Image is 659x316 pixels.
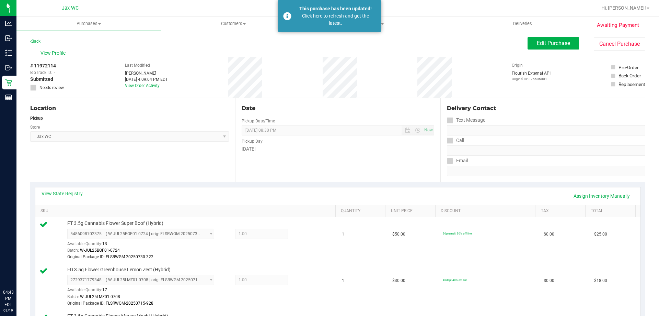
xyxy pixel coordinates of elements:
[512,76,551,81] p: Original ID: 325606001
[39,85,64,91] span: Needs review
[161,21,305,27] span: Customers
[125,62,150,68] label: Last Modified
[67,254,105,259] span: Original Package ID:
[30,39,41,44] a: Back
[125,83,160,88] a: View Order Activity
[295,5,376,12] div: This purchase has been updated!
[597,21,639,29] span: Awaiting Payment
[601,5,646,11] span: Hi, [PERSON_NAME]!
[161,17,305,31] a: Customers
[30,69,52,76] span: BioTrack ID:
[16,17,161,31] a: Purchases
[42,190,83,197] a: View State Registry
[30,116,43,121] strong: Pickup
[504,21,541,27] span: Deliveries
[67,294,79,299] span: Batch:
[106,254,153,259] span: FLSRWGM-20250730-322
[341,208,383,214] a: Quantity
[450,17,595,31] a: Deliveries
[392,277,405,284] span: $30.00
[41,208,333,214] a: SKU
[528,37,579,50] button: Edit Purchase
[125,76,168,83] div: [DATE] 4:09:04 PM EDT
[41,50,68,57] span: View Profile
[569,190,634,202] a: Assign Inventory Manually
[594,277,607,284] span: $18.00
[125,70,168,76] div: [PERSON_NAME]
[242,118,275,124] label: Pickup Date/Time
[443,232,472,235] span: 50premall: 50% off line
[30,104,229,112] div: Location
[7,261,27,282] iframe: Resource center
[30,62,56,69] span: # 11972114
[447,135,464,145] label: Call
[67,266,171,273] span: FD 3.5g Flower Greenhouse Lemon Zest (Hybrid)
[594,37,645,51] button: Cancel Purchase
[541,208,583,214] a: Tax
[67,301,105,306] span: Original Package ID:
[102,287,107,292] span: 17
[594,231,607,238] span: $25.00
[537,40,570,46] span: Edit Purchase
[80,248,120,253] span: W-JUL25BOF01-0724
[62,5,79,11] span: Jax WC
[5,64,12,71] inline-svg: Outbound
[5,20,12,27] inline-svg: Analytics
[392,231,405,238] span: $50.00
[102,241,107,246] span: 13
[3,289,13,308] p: 04:43 PM EDT
[591,208,633,214] a: Total
[295,12,376,27] div: Click here to refresh and get the latest.
[54,69,55,76] span: -
[447,125,645,135] input: Format: (999) 999-9999
[3,308,13,313] p: 09/19
[106,301,153,306] span: FLSRWGM-20250715-928
[16,21,161,27] span: Purchases
[618,72,641,79] div: Back Order
[447,145,645,156] input: Format: (999) 999-9999
[447,156,468,166] label: Email
[5,94,12,101] inline-svg: Reports
[618,64,639,71] div: Pre-Order
[544,231,554,238] span: $0.00
[342,277,344,284] span: 1
[447,115,485,125] label: Text Message
[67,220,163,227] span: FT 3.5g Cannabis Flower Super Boof (Hybrid)
[30,124,40,130] label: Store
[618,81,645,88] div: Replacement
[67,248,79,253] span: Batch:
[5,79,12,86] inline-svg: Retail
[544,277,554,284] span: $0.00
[80,294,120,299] span: W-JUL25LMZ01-0708
[447,104,645,112] div: Delivery Contact
[242,104,434,112] div: Date
[242,138,263,144] label: Pickup Day
[67,239,222,252] div: Available Quantity:
[242,145,434,153] div: [DATE]
[391,208,433,214] a: Unit Price
[67,285,222,298] div: Available Quantity:
[5,50,12,56] inline-svg: Inventory
[441,208,533,214] a: Discount
[443,278,467,282] span: 40dep: 40% off line
[342,231,344,238] span: 1
[30,76,53,83] span: Submitted
[512,70,551,81] div: Flourish External API
[5,35,12,42] inline-svg: Inbound
[512,62,523,68] label: Origin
